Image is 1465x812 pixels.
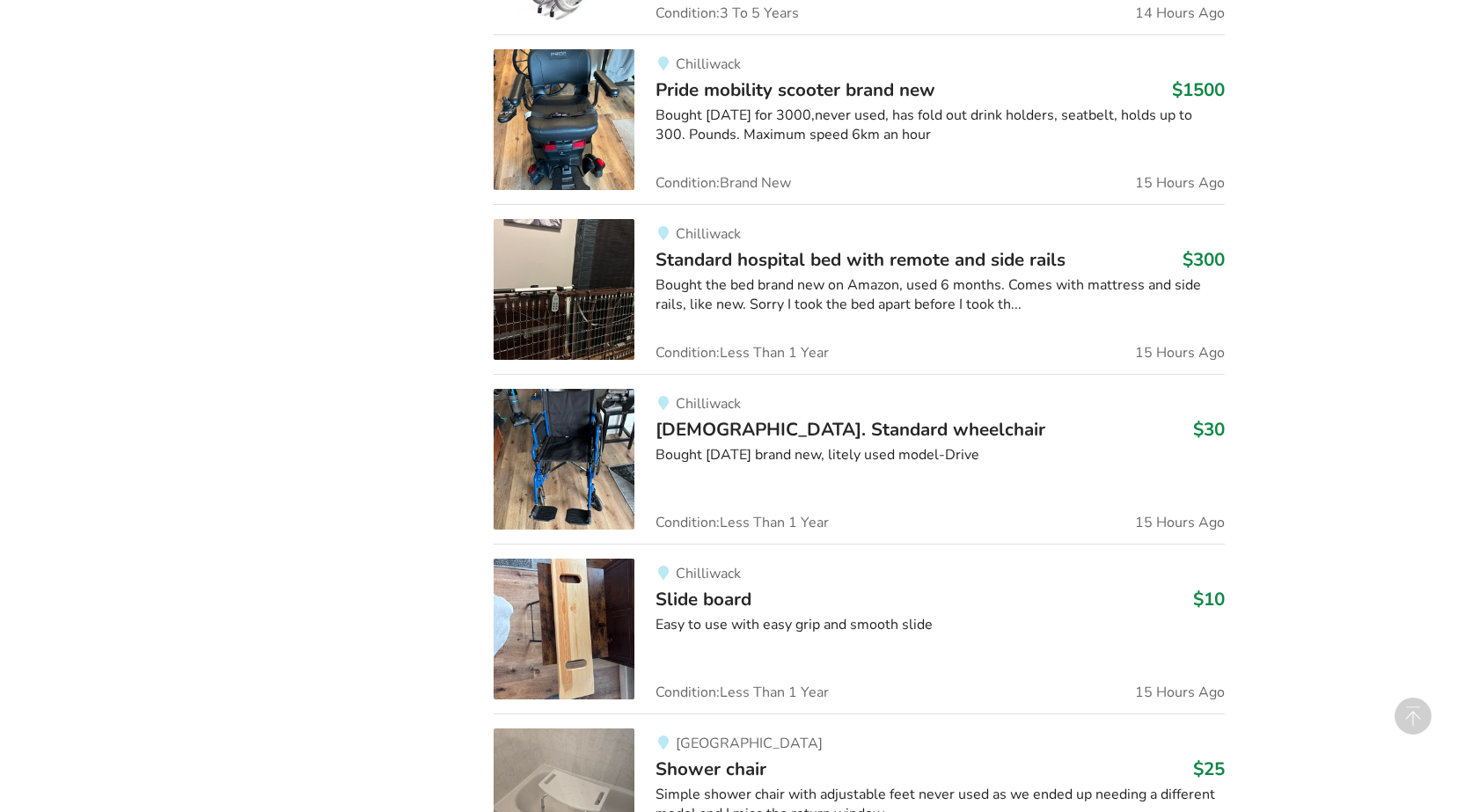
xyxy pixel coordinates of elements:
span: Pride mobility scooter brand new [656,77,935,102]
span: Condition: Less Than 1 Year [656,685,829,699]
img: mobility-pride mobility scooter brand new [494,49,634,190]
span: Chilliwack [676,224,741,244]
img: bedroom equipment-standard hospital bed with remote and side rails [494,219,634,360]
h3: $25 [1193,757,1225,780]
span: Condition: Less Than 1 Year [656,346,829,360]
img: transfer aids-slide board [494,559,634,699]
span: Chilliwack [676,394,741,413]
a: transfer aids-slide boardChilliwackSlide board$10Easy to use with easy grip and smooth slideCondi... [494,544,1225,713]
span: Condition: 3 To 5 Years [656,6,799,20]
span: Standard hospital bed with remote and side rails [656,247,1066,272]
span: [GEOGRAPHIC_DATA] [676,734,823,753]
h3: $300 [1183,248,1225,271]
h3: $30 [1193,418,1225,441]
span: Condition: Brand New [656,176,791,190]
span: 14 Hours Ago [1135,6,1225,20]
span: 15 Hours Ago [1135,685,1225,699]
span: 15 Hours Ago [1135,516,1225,530]
span: 15 Hours Ago [1135,176,1225,190]
span: [DEMOGRAPHIC_DATA]. Standard wheelchair [656,417,1045,442]
div: Bought [DATE] for 3000,never used, has fold out drink holders, seatbelt, holds up to 300. Pounds.... [656,106,1225,146]
span: Condition: Less Than 1 Year [656,516,829,530]
h3: $1500 [1172,78,1225,101]
span: Shower chair [656,757,766,781]
span: 15 Hours Ago [1135,346,1225,360]
a: mobility-6 months old. standard wheelchair Chilliwack[DEMOGRAPHIC_DATA]. Standard wheelchair$30Bo... [494,374,1225,544]
div: Easy to use with easy grip and smooth slide [656,615,1225,635]
span: Chilliwack [676,564,741,583]
span: Slide board [656,587,751,611]
span: Chilliwack [676,55,741,74]
div: Bought [DATE] brand new, litely used model-Drive [656,445,1225,465]
a: bedroom equipment-standard hospital bed with remote and side railsChilliwackStandard hospital bed... [494,204,1225,374]
div: Bought the bed brand new on Amazon, used 6 months. Comes with mattress and side rails, like new. ... [656,275,1225,316]
img: mobility-6 months old. standard wheelchair [494,389,634,530]
h3: $10 [1193,588,1225,611]
a: mobility-pride mobility scooter brand new ChilliwackPride mobility scooter brand new$1500Bought [... [494,34,1225,204]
